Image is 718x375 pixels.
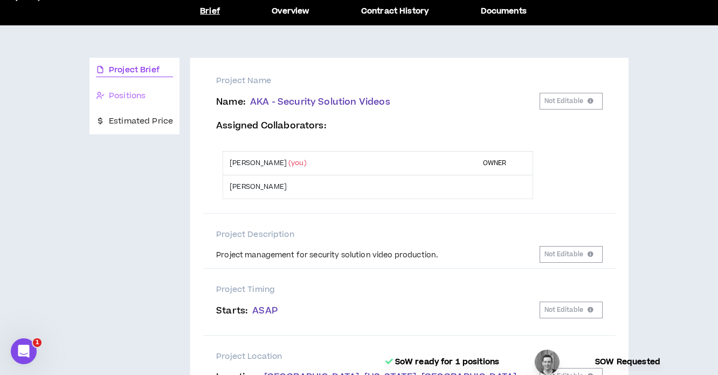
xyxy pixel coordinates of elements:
[109,64,160,76] span: Project Brief
[544,98,583,105] span: Not Editable
[216,284,603,296] p: Project Timing
[361,5,429,17] a: Contract History
[109,90,146,102] span: Positions
[216,97,539,107] p: Name :
[272,5,309,17] a: Overview
[250,96,390,108] span: AKA - Security Solution Videos
[595,356,660,368] p: SOW Requested
[216,75,603,87] p: Project Name
[544,306,583,313] span: Not Editable
[223,175,470,199] td: [PERSON_NAME]
[288,158,307,168] span: (you)
[252,304,278,317] span: ASAP
[216,306,539,316] p: Starts :
[223,151,470,175] td: [PERSON_NAME]
[385,356,500,368] p: SoW ready for 1 positions
[481,5,527,17] a: Documents
[33,338,42,347] span: 1
[200,5,220,17] a: Brief
[544,251,583,258] span: Not Editable
[216,121,539,131] p: Assigned Collaborators :
[109,115,173,127] span: Estimated Price
[11,338,37,364] iframe: Intercom live chat
[216,229,603,241] p: Project Description
[216,250,539,261] div: Project management for security solution video production.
